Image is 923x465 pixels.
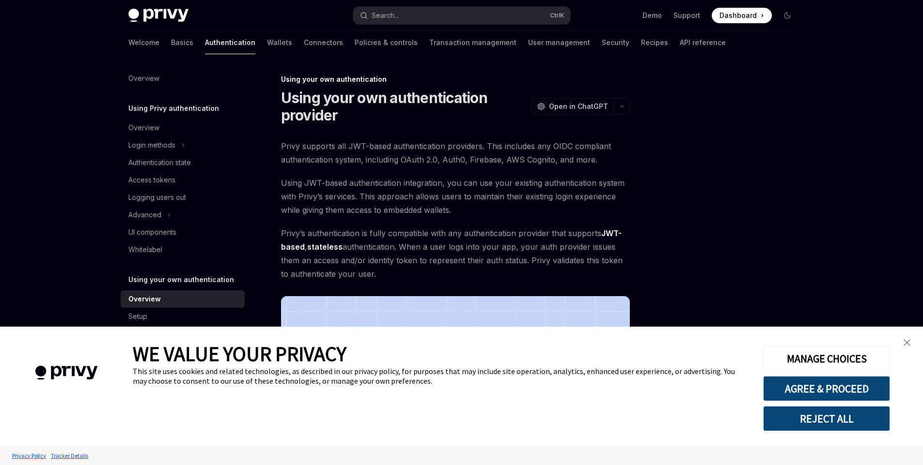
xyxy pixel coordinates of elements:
[121,154,245,171] a: Authentication state
[904,339,910,346] img: close banner
[128,293,161,305] div: Overview
[15,352,118,394] img: company logo
[171,31,193,54] a: Basics
[763,346,890,371] button: MANAGE CHOICES
[372,10,399,21] div: Search...
[128,157,191,168] div: Authentication state
[780,8,795,23] button: Toggle dark mode
[121,241,245,258] a: Whitelabel
[763,376,890,401] button: AGREE & PROCEED
[531,98,614,115] button: Open in ChatGPT
[121,206,245,224] button: Advanced
[128,174,175,186] div: Access tokens
[281,89,527,124] h1: Using your own authentication provider
[128,209,161,221] div: Advanced
[281,139,630,166] span: Privy supports all JWT-based authentication providers. This includes any OIDC compliant authentic...
[128,192,186,203] div: Logging users out
[121,224,245,241] a: UI components
[128,73,159,84] div: Overview
[897,333,917,352] a: close banner
[128,244,162,255] div: Whitelabel
[281,226,630,281] span: Privy’s authentication is fully compatible with any authentication provider that supports , authe...
[128,274,234,285] h5: Using your own authentication
[48,447,91,464] a: Tracker Details
[353,7,570,24] button: Search...CtrlK
[602,31,629,54] a: Security
[133,366,749,386] div: This site uses cookies and related technologies, as described in our privacy policy, for purposes...
[550,12,564,19] span: Ctrl K
[128,31,159,54] a: Welcome
[429,31,516,54] a: Transaction management
[355,31,418,54] a: Policies & controls
[642,11,662,20] a: Demo
[133,341,346,366] span: WE VALUE YOUR PRIVACY
[549,102,608,111] span: Open in ChatGPT
[307,242,343,252] a: stateless
[128,311,147,322] div: Setup
[121,325,245,343] a: Usage
[121,70,245,87] a: Overview
[680,31,726,54] a: API reference
[10,447,48,464] a: Privacy Policy
[528,31,590,54] a: User management
[128,122,159,134] div: Overview
[121,136,245,154] button: Login methods
[121,119,245,136] a: Overview
[267,31,292,54] a: Wallets
[121,290,245,308] a: Overview
[121,171,245,189] a: Access tokens
[763,406,890,431] button: REJECT ALL
[121,189,245,206] a: Logging users out
[121,308,245,325] a: Setup
[128,226,176,238] div: UI components
[205,31,255,54] a: Authentication
[720,11,757,20] span: Dashboard
[128,103,219,114] h5: Using Privy authentication
[281,176,630,217] span: Using JWT-based authentication integration, you can use your existing authentication system with ...
[673,11,700,20] a: Support
[304,31,343,54] a: Connectors
[712,8,772,23] a: Dashboard
[641,31,668,54] a: Recipes
[128,9,188,22] img: dark logo
[128,139,175,151] div: Login methods
[281,75,630,84] div: Using your own authentication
